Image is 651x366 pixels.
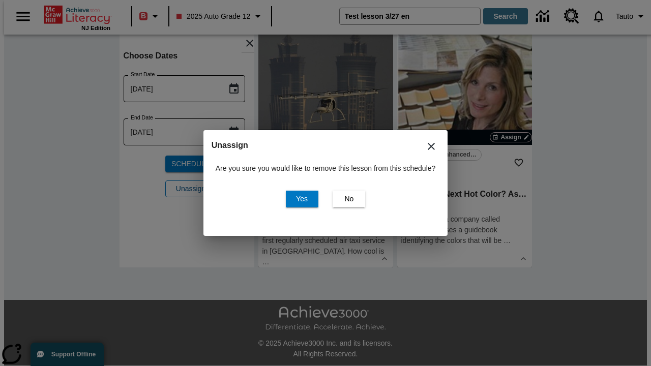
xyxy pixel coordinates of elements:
[296,194,308,204] span: Yes
[419,134,443,159] button: Close
[333,191,365,207] button: No
[344,194,353,204] span: No
[216,163,436,174] p: Are you sure you would like to remove this lesson from this schedule?
[286,191,318,207] button: Yes
[212,138,440,152] h2: Unassign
